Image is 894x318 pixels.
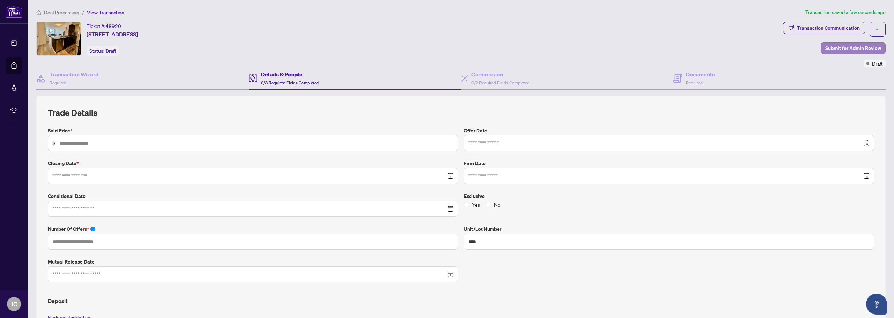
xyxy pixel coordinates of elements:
label: Closing Date [48,160,458,167]
span: ellipsis [875,27,880,32]
label: Exclusive [464,192,874,200]
div: Transaction Communication [797,22,860,34]
span: Required [686,80,703,86]
img: logo [6,5,22,18]
li: / [82,8,84,16]
h2: Trade Details [48,107,874,118]
span: View Transaction [87,9,124,16]
span: JC [11,299,17,309]
button: Submit for Admin Review [821,42,886,54]
label: Conditional Date [48,192,458,200]
label: Offer Date [464,127,874,134]
label: Sold Price [48,127,458,134]
div: Ticket #: [87,22,121,30]
span: No [491,201,503,208]
button: Open asap [866,294,887,315]
span: Draft [105,48,116,54]
label: Unit/Lot Number [464,225,874,233]
span: $ [52,139,56,147]
label: Mutual Release Date [48,258,458,266]
span: info-circle [90,227,95,231]
label: Number of offers [48,225,458,233]
h4: Documents [686,70,715,79]
span: 0/3 Required Fields Completed [261,80,319,86]
span: home [36,10,41,15]
img: IMG-W12348672_1.jpg [37,22,81,55]
span: Required [50,80,66,86]
h4: Transaction Wizard [50,70,99,79]
span: [STREET_ADDRESS] [87,30,138,38]
h4: Commission [471,70,529,79]
article: Transaction saved a few seconds ago [805,8,886,16]
span: Submit for Admin Review [825,43,881,54]
h4: Details & People [261,70,319,79]
h4: Deposit [48,297,874,305]
span: 48920 [105,23,121,29]
label: Firm Date [464,160,874,167]
button: Transaction Communication [783,22,865,34]
span: Deal Processing [44,9,79,16]
span: 0/2 Required Fields Completed [471,80,529,86]
span: Yes [469,201,483,208]
div: Status: [87,46,119,56]
span: Draft [872,60,883,67]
